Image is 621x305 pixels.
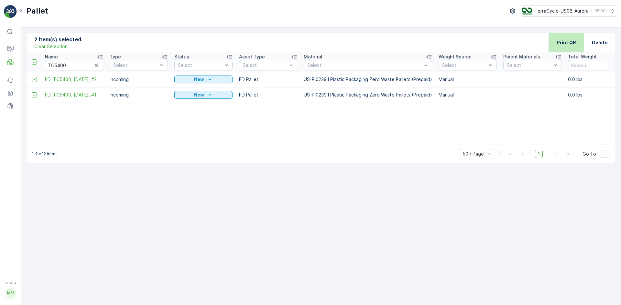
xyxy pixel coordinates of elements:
[239,92,297,98] p: FD Pallet
[239,54,265,60] p: Asset Type
[32,77,37,82] div: Toggle Row Selected
[304,76,432,83] p: US-PI0239 I Plastic Packaging Zero Waste Pallets (Prepaid)
[522,5,616,17] button: TerraCycle-US08-Aurora(-05:00)
[592,39,608,46] p: Delete
[45,54,58,60] p: Name
[21,281,74,287] span: FD, SC7834, [DATE], #2
[4,5,17,18] img: logo
[5,106,21,111] span: Name :
[110,92,168,98] p: Incoming
[583,151,596,157] span: Go To
[442,62,487,68] p: Select
[5,127,34,133] span: Net Weight :
[45,92,103,98] a: FD, TC5400, 09/05/25, #1
[243,62,287,68] p: Select
[439,54,472,60] p: Weight Source
[5,159,27,165] span: Material :
[45,60,103,70] input: Search
[507,62,551,68] p: Select
[535,8,589,14] p: TerraCycle-US08-Aurora
[34,43,68,50] p: Clear Selection
[568,54,597,60] p: Total Weight
[110,76,168,83] p: Incoming
[239,76,297,83] p: FD Pallet
[38,292,40,297] span: -
[45,76,103,83] span: FD, TC5400, [DATE], #2
[34,127,36,133] span: -
[38,117,40,122] span: -
[503,54,540,60] p: Parent Materials
[280,181,340,188] p: FD, SC7834, [DATE], #2
[439,76,497,83] p: Manual
[36,138,38,143] span: -
[5,148,34,154] span: Asset Type :
[4,286,17,300] button: MM
[194,92,204,98] p: New
[5,117,38,122] span: Total Weight :
[439,92,497,98] p: Manual
[110,54,121,60] p: Type
[4,281,17,285] span: v 1.50.4
[26,6,48,16] p: Pallet
[32,92,37,97] div: Toggle Row Selected
[34,148,54,154] span: FD Pallet
[5,281,21,287] span: Name :
[194,76,204,83] p: New
[178,62,223,68] p: Select
[591,8,607,14] p: ( -05:00 )
[522,7,532,15] img: image_ci7OI47.png
[21,106,73,111] span: FD, SC7834, [DATE], #1
[5,292,38,297] span: Total Weight :
[45,76,103,83] a: FD, TC5400, 09/05/25, #2
[174,76,233,83] button: New
[113,62,158,68] p: Select
[557,39,576,46] p: Print QR
[304,54,322,60] p: Material
[27,159,113,165] span: US-PI0462 I FD Mixed Flexible Plastic
[34,36,82,43] p: 2 Item(s) selected.
[280,5,340,13] p: FD, SC7834, [DATE], #1
[307,62,422,68] p: Select
[174,91,233,99] button: New
[304,92,432,98] p: US-PI0239 I Plastic Packaging Zero Waste Pallets (Prepaid)
[5,288,16,298] div: MM
[32,151,58,157] p: 1-2 of 2 items
[45,92,103,98] span: FD, TC5400, [DATE], #1
[174,54,189,60] p: Status
[535,150,543,158] span: 1
[5,138,36,143] span: Tare Weight :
